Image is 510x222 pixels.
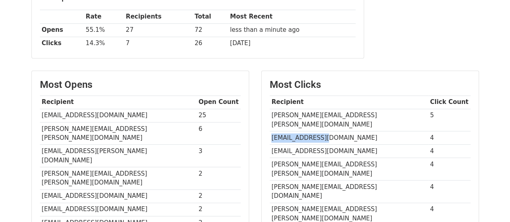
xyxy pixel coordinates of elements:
[197,203,241,216] td: 2
[40,145,197,167] td: [EMAIL_ADDRESS][PERSON_NAME][DOMAIN_NAME]
[270,131,428,145] td: [EMAIL_ADDRESS][DOMAIN_NAME]
[228,23,356,37] td: less than a minute ago
[470,183,510,222] div: Widget de chat
[228,10,356,23] th: Most Recent
[197,145,241,167] td: 3
[40,109,197,122] td: [EMAIL_ADDRESS][DOMAIN_NAME]
[84,23,124,37] td: 55.1%
[470,183,510,222] iframe: Chat Widget
[270,109,428,131] td: [PERSON_NAME][EMAIL_ADDRESS][PERSON_NAME][DOMAIN_NAME]
[84,10,124,23] th: Rate
[124,37,193,50] td: 7
[40,37,84,50] th: Clicks
[270,79,470,91] h3: Most Clicks
[228,37,356,50] td: [DATE]
[428,181,470,203] td: 4
[197,95,241,109] th: Open Count
[193,37,228,50] td: 26
[428,145,470,158] td: 4
[40,95,197,109] th: Recipient
[40,203,197,216] td: [EMAIL_ADDRESS][DOMAIN_NAME]
[428,158,470,181] td: 4
[193,23,228,37] td: 72
[428,131,470,145] td: 4
[197,122,241,145] td: 6
[270,95,428,109] th: Recipient
[197,109,241,122] td: 25
[270,181,428,203] td: [PERSON_NAME][EMAIL_ADDRESS][DOMAIN_NAME]
[124,23,193,37] td: 27
[40,167,197,189] td: [PERSON_NAME][EMAIL_ADDRESS][PERSON_NAME][DOMAIN_NAME]
[124,10,193,23] th: Recipients
[40,122,197,145] td: [PERSON_NAME][EMAIL_ADDRESS][PERSON_NAME][DOMAIN_NAME]
[197,167,241,189] td: 2
[270,145,428,158] td: [EMAIL_ADDRESS][DOMAIN_NAME]
[428,109,470,131] td: 5
[193,10,228,23] th: Total
[84,37,124,50] td: 14.3%
[428,95,470,109] th: Click Count
[270,158,428,181] td: [PERSON_NAME][EMAIL_ADDRESS][PERSON_NAME][DOMAIN_NAME]
[197,189,241,203] td: 2
[40,23,84,37] th: Opens
[40,189,197,203] td: [EMAIL_ADDRESS][DOMAIN_NAME]
[40,79,241,91] h3: Most Opens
